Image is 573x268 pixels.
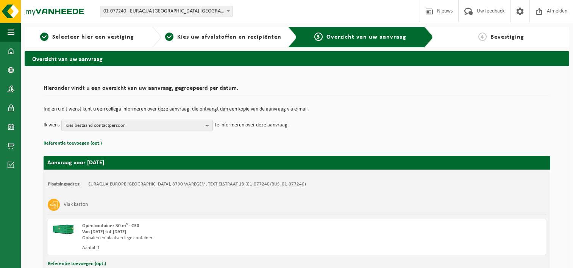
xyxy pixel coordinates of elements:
[25,51,569,66] h2: Overzicht van uw aanvraag
[100,6,232,17] span: 01-077240 - EURAQUA EUROPE NV - WAREGEM
[61,120,213,131] button: Kies bestaand contactpersoon
[44,107,550,112] p: Indien u dit wenst kunt u een collega informeren over deze aanvraag, die ontvangt dan een kopie v...
[82,229,126,234] strong: Van [DATE] tot [DATE]
[44,85,550,95] h2: Hieronder vindt u een overzicht van uw aanvraag, gegroepeerd per datum.
[88,181,306,187] td: EURAQUA EUROPE [GEOGRAPHIC_DATA], 8790 WAREGEM, TEXTIELSTRAAT 13 (01-077240/BUS, 01-077240)
[165,33,173,41] span: 2
[52,34,134,40] span: Selecteer hier een vestiging
[64,199,88,211] h3: Vlak karton
[66,120,203,131] span: Kies bestaand contactpersoon
[82,245,327,251] div: Aantal: 1
[52,223,75,234] img: HK-XC-30-GN-00.png
[177,34,281,40] span: Kies uw afvalstoffen en recipiënten
[314,33,323,41] span: 3
[82,223,139,228] span: Open container 30 m³ - C30
[165,33,282,42] a: 2Kies uw afvalstoffen en recipiënten
[478,33,487,41] span: 4
[47,160,104,166] strong: Aanvraag voor [DATE]
[490,34,524,40] span: Bevestiging
[82,235,327,241] div: Ophalen en plaatsen lege container
[44,139,102,148] button: Referentie toevoegen (opt.)
[326,34,406,40] span: Overzicht van uw aanvraag
[44,120,59,131] p: Ik wens
[215,120,289,131] p: te informeren over deze aanvraag.
[28,33,146,42] a: 1Selecteer hier een vestiging
[48,182,81,187] strong: Plaatsingsadres:
[40,33,48,41] span: 1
